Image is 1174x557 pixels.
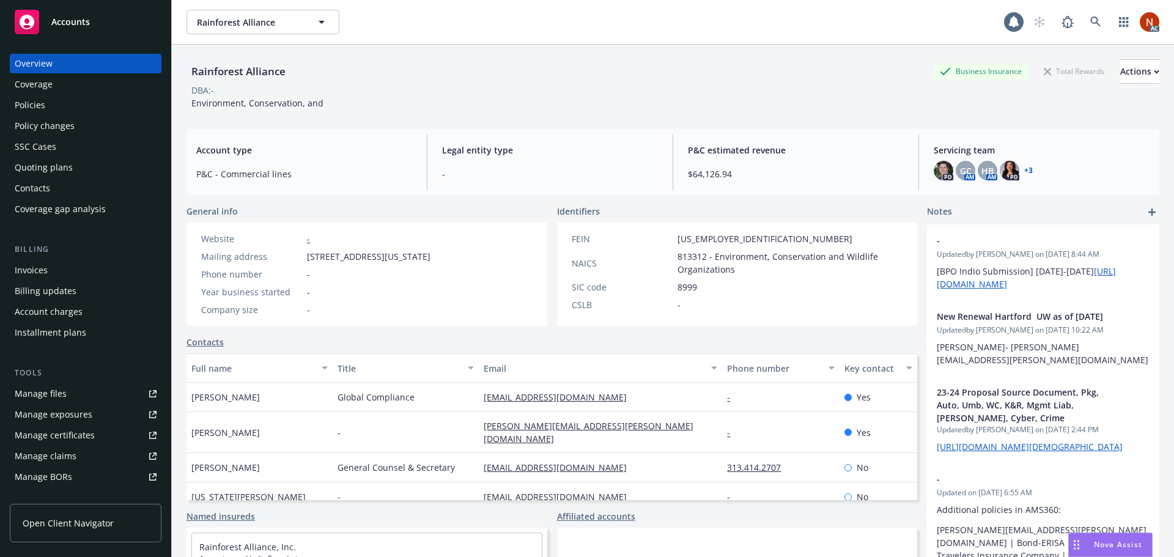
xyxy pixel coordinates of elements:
[15,54,53,73] div: Overview
[677,250,903,276] span: 813312 - Environment, Conservation and Wildlife Organizations
[10,384,161,404] a: Manage files
[1140,12,1159,32] img: photo
[484,462,637,473] a: [EMAIL_ADDRESS][DOMAIN_NAME]
[677,281,697,293] span: 8999
[927,376,1159,463] div: 23-24 Proposal Source Document, Pkg, Auto, Umb, WC, K&R, Mgmt Liab, [PERSON_NAME], Cyber, CrimeUp...
[677,298,681,311] span: -
[1069,533,1084,556] div: Drag to move
[10,446,161,466] a: Manage claims
[727,462,791,473] a: 313.414.2707
[1145,205,1159,219] a: add
[937,310,1118,323] span: New Renewal Hartford UW as of [DATE]
[937,386,1118,424] span: 23-24 Proposal Source Document, Pkg, Auto, Umb, WC, K&R, Mgmt Liab, [PERSON_NAME], Cyber, Crime
[15,384,67,404] div: Manage files
[1038,64,1110,79] div: Total Rewards
[51,17,90,27] span: Accounts
[10,488,161,507] a: Summary of insurance
[338,362,460,375] div: Title
[15,467,72,487] div: Manage BORs
[15,199,106,219] div: Coverage gap analysis
[10,467,161,487] a: Manage BORs
[10,260,161,280] a: Invoices
[15,426,95,445] div: Manage certificates
[15,302,83,322] div: Account charges
[934,144,1150,157] span: Servicing team
[15,405,92,424] div: Manage exposures
[857,391,871,404] span: Yes
[15,179,50,198] div: Contacts
[199,541,296,553] a: Rainforest Alliance, Inc.
[186,353,333,383] button: Full name
[10,158,161,177] a: Quoting plans
[572,298,673,311] div: CSLB
[1120,60,1159,83] div: Actions
[727,491,740,503] a: -
[937,424,1150,435] span: Updated by [PERSON_NAME] on [DATE] 2:44 PM
[934,64,1028,79] div: Business Insurance
[857,426,871,439] span: Yes
[191,97,323,109] span: Environment, Conservation, and
[196,144,412,157] span: Account type
[484,491,637,503] a: [EMAIL_ADDRESS][DOMAIN_NAME]
[15,95,45,115] div: Policies
[15,137,56,157] div: SSC Cases
[191,490,306,503] span: [US_STATE][PERSON_NAME]
[857,490,868,503] span: No
[1084,10,1108,34] a: Search
[722,353,839,383] button: Phone number
[10,405,161,424] a: Manage exposures
[191,391,260,404] span: [PERSON_NAME]
[572,281,673,293] div: SIC code
[937,249,1150,260] span: Updated by [PERSON_NAME] on [DATE] 8:44 AM
[307,250,430,263] span: [STREET_ADDRESS][US_STATE]
[307,286,310,298] span: -
[927,300,1159,376] div: New Renewal Hartford UW as of [DATE]Updatedby [PERSON_NAME] on [DATE] 10:22 AM[PERSON_NAME]- [PER...
[1027,10,1052,34] a: Start snowing
[15,260,48,280] div: Invoices
[937,341,1148,366] span: [PERSON_NAME]- [PERSON_NAME][EMAIL_ADDRESS][PERSON_NAME][DOMAIN_NAME]
[201,303,302,316] div: Company size
[934,161,953,180] img: photo
[937,503,1150,516] p: Additional policies in AMS360:
[186,510,255,523] a: Named insureds
[10,243,161,256] div: Billing
[201,286,302,298] div: Year business started
[338,426,341,439] span: -
[338,391,415,404] span: Global Compliance
[10,367,161,379] div: Tools
[937,487,1150,498] span: Updated on [DATE] 6:55 AM
[191,461,260,474] span: [PERSON_NAME]
[196,168,412,180] span: P&C - Commercial lines
[927,205,952,219] span: Notes
[442,144,658,157] span: Legal entity type
[937,234,1118,247] span: -
[572,232,673,245] div: FEIN
[201,232,302,245] div: Website
[186,10,339,34] button: Rainforest Alliance
[840,353,917,383] button: Key contact
[1068,533,1153,557] button: Nova Assist
[15,158,73,177] div: Quoting plans
[191,84,214,97] div: DBA: -
[479,353,722,383] button: Email
[484,420,693,444] a: [PERSON_NAME][EMAIL_ADDRESS][PERSON_NAME][DOMAIN_NAME]
[10,426,161,445] a: Manage certificates
[927,224,1159,300] div: -Updatedby [PERSON_NAME] on [DATE] 8:44 AM[BPO Indio Submission] [DATE]-[DATE][URL][DOMAIN_NAME]
[857,461,868,474] span: No
[937,441,1123,452] a: [URL][DOMAIN_NAME][DEMOGRAPHIC_DATA]
[677,232,852,245] span: [US_EMPLOYER_IDENTIFICATION_NUMBER]
[557,510,635,523] a: Affiliated accounts
[15,488,108,507] div: Summary of insurance
[10,323,161,342] a: Installment plans
[333,353,479,383] button: Title
[937,325,1150,336] span: Updated by [PERSON_NAME] on [DATE] 10:22 AM
[307,233,310,245] a: -
[10,179,161,198] a: Contacts
[201,268,302,281] div: Phone number
[981,164,994,177] span: HB
[1094,539,1142,550] span: Nova Assist
[484,362,704,375] div: Email
[937,473,1118,485] span: -
[15,323,86,342] div: Installment plans
[186,64,290,79] div: Rainforest Alliance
